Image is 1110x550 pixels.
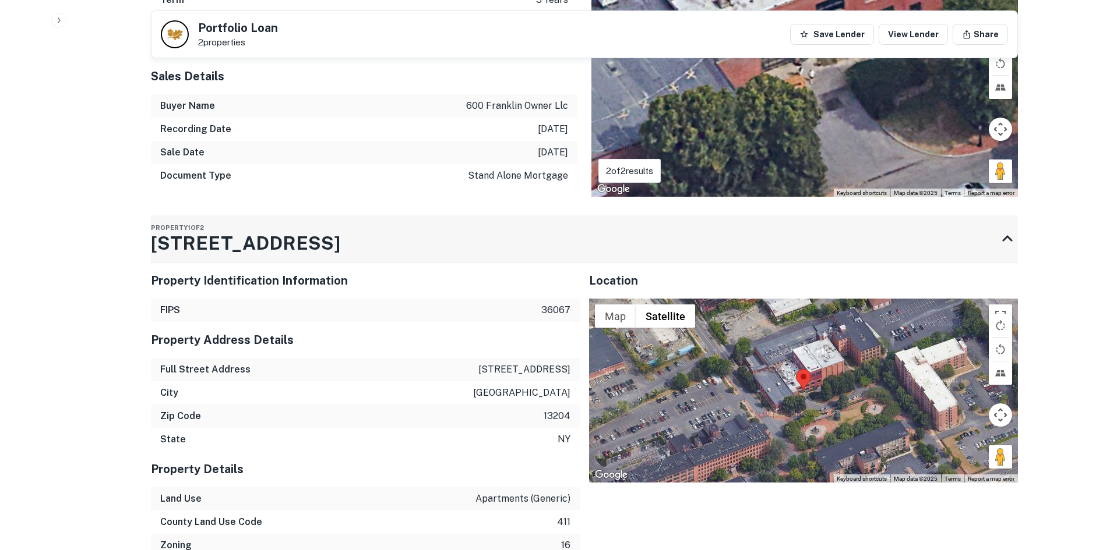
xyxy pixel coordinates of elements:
a: Open this area in Google Maps (opens a new window) [594,182,633,197]
button: Show satellite imagery [636,304,695,328]
h5: Property Details [151,460,580,478]
button: Rotate map clockwise [989,314,1012,337]
span: Property 1 of 2 [151,224,204,231]
button: Map camera controls [989,403,1012,427]
button: Keyboard shortcuts [837,475,887,483]
h6: Document Type [160,169,231,183]
p: 2 properties [198,37,278,48]
h5: Property Identification Information [151,272,580,289]
h6: Land Use [160,492,202,506]
h5: Portfolio Loan [198,22,278,34]
button: Tilt map [989,76,1012,99]
h6: FIPS [160,303,180,317]
h6: Sale Date [160,146,205,159]
h5: Location [589,272,1018,289]
a: Terms (opens in new tab) [945,476,961,482]
h5: Sales Details [151,68,577,85]
a: Report a map error [968,476,1014,482]
img: Google [594,182,633,197]
h6: Zip Code [160,409,201,423]
p: [DATE] [538,122,568,136]
h6: Buyer Name [160,99,215,113]
a: View Lender [879,24,948,45]
button: Save Lender [790,24,874,45]
iframe: Chat Widget [1052,457,1110,513]
p: stand alone mortgage [468,169,568,183]
p: [STREET_ADDRESS] [478,363,570,377]
button: Tilt map [989,361,1012,385]
a: Terms (opens in new tab) [945,190,961,196]
button: Rotate map counterclockwise [989,338,1012,361]
span: Map data ©2025 [894,476,938,482]
button: Toggle fullscreen view [989,304,1012,328]
div: Property1of2[STREET_ADDRESS] [151,215,1018,262]
button: Show street map [595,304,636,328]
h3: [STREET_ADDRESS] [151,229,340,257]
button: Drag Pegman onto the map to open Street View [989,445,1012,469]
h6: State [160,432,186,446]
p: 2 of 2 results [606,164,653,178]
p: 36067 [541,303,570,317]
a: Open this area in Google Maps (opens a new window) [592,467,630,482]
h6: Recording Date [160,122,231,136]
button: Drag Pegman onto the map to open Street View [989,159,1012,183]
button: Share [953,24,1008,45]
h5: Property Address Details [151,331,580,349]
button: Rotate map counterclockwise [989,52,1012,75]
p: [DATE] [538,146,568,159]
span: Map data ©2025 [894,190,938,196]
p: 411 [557,515,570,529]
p: 13204 [544,409,570,423]
p: apartments (generic) [475,492,570,506]
p: [GEOGRAPHIC_DATA] [473,386,570,400]
button: Map camera controls [989,118,1012,141]
h6: Full Street Address [160,363,251,377]
h6: County Land Use Code [160,515,262,529]
img: Google [592,467,630,482]
p: 600 franklin owner llc [466,99,568,113]
a: Report a map error [968,190,1014,196]
button: Keyboard shortcuts [837,189,887,197]
p: ny [558,432,570,446]
h6: City [160,386,178,400]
